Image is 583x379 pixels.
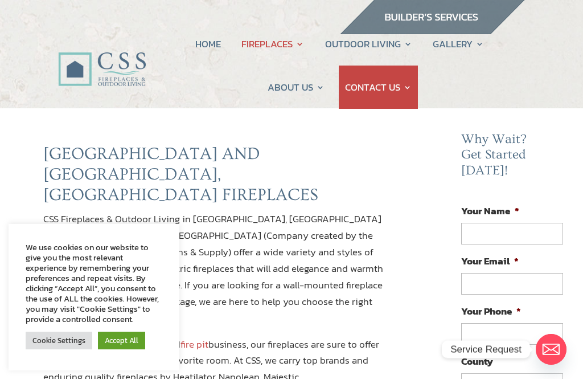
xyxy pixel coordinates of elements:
img: CSS Fireplaces & Outdoor Living (Formerly Construction Solutions & Supply)- Jacksonville Ormond B... [58,28,145,91]
a: fire pit [180,337,208,352]
a: OUTDOOR LIVING [325,22,412,66]
a: ABOUT US [268,66,325,109]
a: GALLERY [433,22,484,66]
h2: Why Wait? Get Started [DATE]! [461,132,573,185]
a: Cookie Settings [26,332,92,349]
a: FIREPLACES [241,22,304,66]
a: Email [536,334,566,365]
label: County [461,355,493,368]
a: CONTACT US [345,66,412,109]
a: HOME [195,22,221,66]
label: Your Name [461,205,519,217]
div: We use cookies on our website to give you the most relevant experience by remembering your prefer... [26,242,162,324]
label: Your Email [461,255,519,267]
label: Your Phone [461,305,521,317]
a: Accept All [98,332,145,349]
p: CSS Fireplaces & Outdoor Living in [GEOGRAPHIC_DATA], [GEOGRAPHIC_DATA] and in [GEOGRAPHIC_DATA],... [43,211,389,336]
a: builder services construction supply [339,23,525,38]
h2: [GEOGRAPHIC_DATA] AND [GEOGRAPHIC_DATA], [GEOGRAPHIC_DATA] FIREPLACES [43,144,389,211]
